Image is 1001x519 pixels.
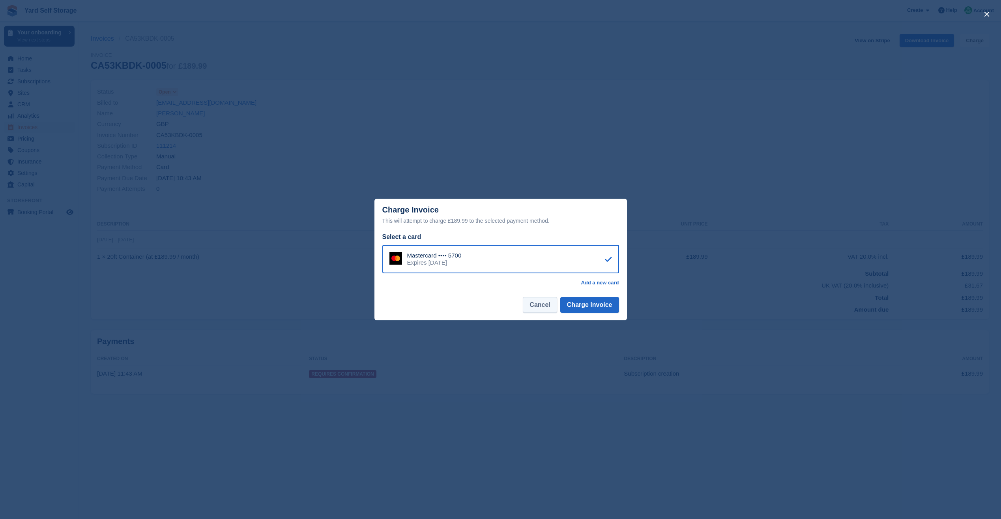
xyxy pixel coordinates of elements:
div: Charge Invoice [382,205,619,226]
button: close [980,8,993,21]
button: Charge Invoice [560,297,619,313]
div: Mastercard •••• 5700 [407,252,462,259]
div: Expires [DATE] [407,259,462,266]
div: This will attempt to charge £189.99 to the selected payment method. [382,216,619,226]
button: Cancel [523,297,557,313]
img: Mastercard Logo [389,252,402,265]
a: Add a new card [581,280,619,286]
div: Select a card [382,232,619,242]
